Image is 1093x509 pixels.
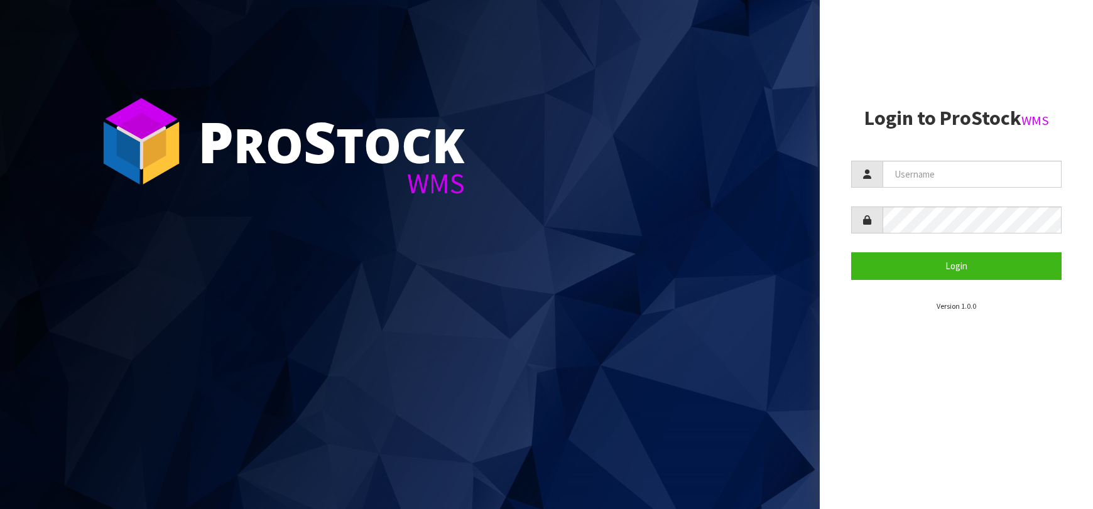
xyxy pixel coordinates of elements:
button: Login [851,252,1062,279]
span: S [303,103,336,179]
input: Username [883,161,1062,188]
h2: Login to ProStock [851,107,1062,129]
small: WMS [1021,112,1049,129]
div: WMS [198,169,465,198]
span: P [198,103,234,179]
div: ro tock [198,113,465,169]
small: Version 1.0.0 [937,301,976,311]
img: ProStock Cube [94,94,188,188]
